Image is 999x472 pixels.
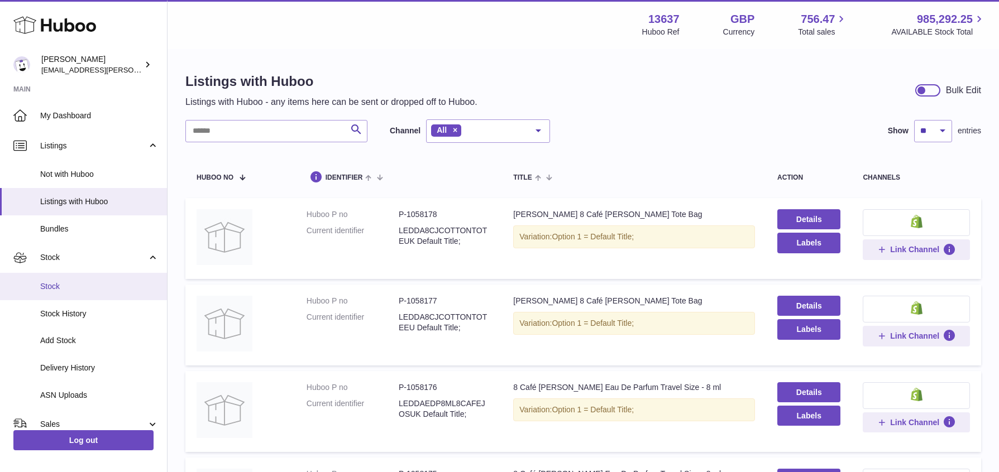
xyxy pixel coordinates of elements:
[798,12,848,37] a: 756.47 Total sales
[197,382,252,438] img: 8 Café Josephine Eau De Parfum Travel Size - 8 ml
[185,96,477,108] p: Listings with Huboo - any items here can be sent or dropped off to Huboo.
[307,209,399,220] dt: Huboo P no
[197,296,252,351] img: LEDDA 8 Café Josephine Cotton Tote Bag
[513,225,755,248] div: Variation:
[888,126,909,136] label: Show
[307,296,399,306] dt: Huboo P no
[863,239,970,259] button: Link Channel
[399,225,491,247] dd: LEDDA8CJCOTTONTOTEUK Default Title;
[552,232,634,241] span: Option 1 = Default Title;
[197,174,233,181] span: Huboo no
[890,244,939,254] span: Link Channel
[552,319,634,327] span: Option 1 = Default Title;
[863,174,970,181] div: channels
[41,54,142,75] div: [PERSON_NAME]
[911,388,922,401] img: shopify-small.png
[642,27,680,37] div: Huboo Ref
[863,412,970,432] button: Link Channel
[552,405,634,414] span: Option 1 = Default Title;
[197,209,252,265] img: LEDDA 8 Café Josephine Cotton Tote Bag
[399,296,491,306] dd: P-1058177
[40,309,159,319] span: Stock History
[13,56,30,73] img: jonny@ledda.co
[863,326,970,346] button: Link Channel
[40,390,159,401] span: ASN Uploads
[513,398,755,421] div: Variation:
[326,174,363,181] span: identifier
[917,12,973,27] span: 985,292.25
[723,27,755,37] div: Currency
[437,126,447,134] span: All
[40,169,159,180] span: Not with Huboo
[777,406,840,426] button: Labels
[890,417,939,427] span: Link Channel
[798,27,848,37] span: Total sales
[307,225,399,247] dt: Current identifier
[513,382,755,393] div: 8 Café [PERSON_NAME] Eau De Parfum Travel Size - 8 ml
[513,174,532,181] span: title
[958,126,981,136] span: entries
[40,281,159,292] span: Stock
[891,12,986,37] a: 985,292.25 AVAILABLE Stock Total
[648,12,680,27] strong: 13637
[399,312,491,333] dd: LEDDA8CJCOTTONTOTEEU Default Title;
[399,209,491,220] dd: P-1058178
[777,233,840,253] button: Labels
[40,110,159,121] span: My Dashboard
[730,12,754,27] strong: GBP
[777,174,840,181] div: action
[513,209,755,220] div: [PERSON_NAME] 8 Café [PERSON_NAME] Tote Bag
[911,215,922,228] img: shopify-small.png
[41,65,224,74] span: [EMAIL_ADDRESS][PERSON_NAME][DOMAIN_NAME]
[40,196,159,207] span: Listings with Huboo
[890,331,939,341] span: Link Channel
[40,252,147,263] span: Stock
[777,382,840,402] a: Details
[40,335,159,346] span: Add Stock
[185,73,477,90] h1: Listings with Huboo
[801,12,835,27] span: 756.47
[390,126,420,136] label: Channel
[513,312,755,335] div: Variation:
[777,296,840,316] a: Details
[40,419,147,430] span: Sales
[911,301,922,315] img: shopify-small.png
[307,312,399,333] dt: Current identifier
[40,141,147,151] span: Listings
[891,27,986,37] span: AVAILABLE Stock Total
[777,319,840,339] button: Labels
[399,382,491,393] dd: P-1058176
[307,382,399,393] dt: Huboo P no
[307,398,399,420] dt: Current identifier
[399,398,491,420] dd: LEDDAEDP8ML8CAFEJOSUK Default Title;
[40,363,159,373] span: Delivery History
[946,84,981,97] div: Bulk Edit
[13,430,154,450] a: Log out
[513,296,755,306] div: [PERSON_NAME] 8 Café [PERSON_NAME] Tote Bag
[40,224,159,234] span: Bundles
[777,209,840,229] a: Details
